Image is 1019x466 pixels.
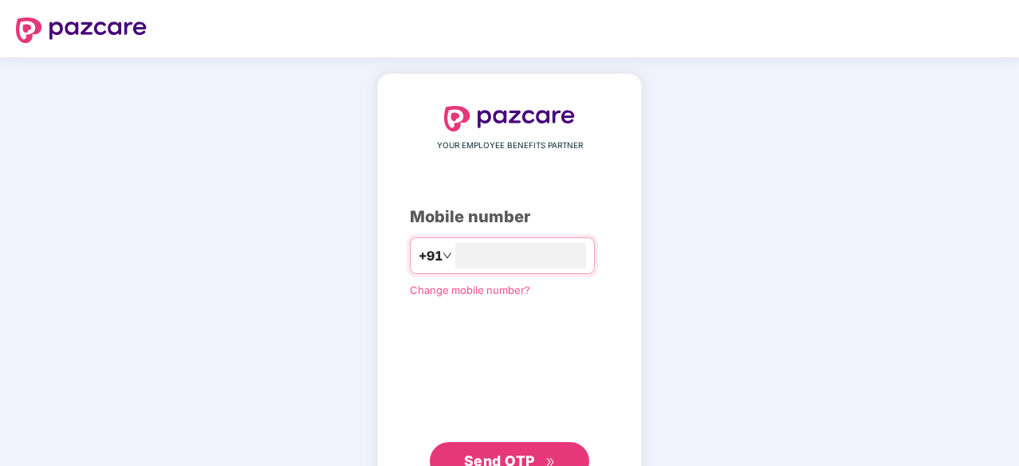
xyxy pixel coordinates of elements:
img: logo [16,18,147,43]
img: logo [444,106,575,131]
a: Change mobile number? [410,284,530,296]
div: Mobile number [410,205,609,229]
span: down [443,251,452,260]
span: YOUR EMPLOYEE BENEFITS PARTNER [437,139,583,152]
span: +91 [419,246,443,266]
